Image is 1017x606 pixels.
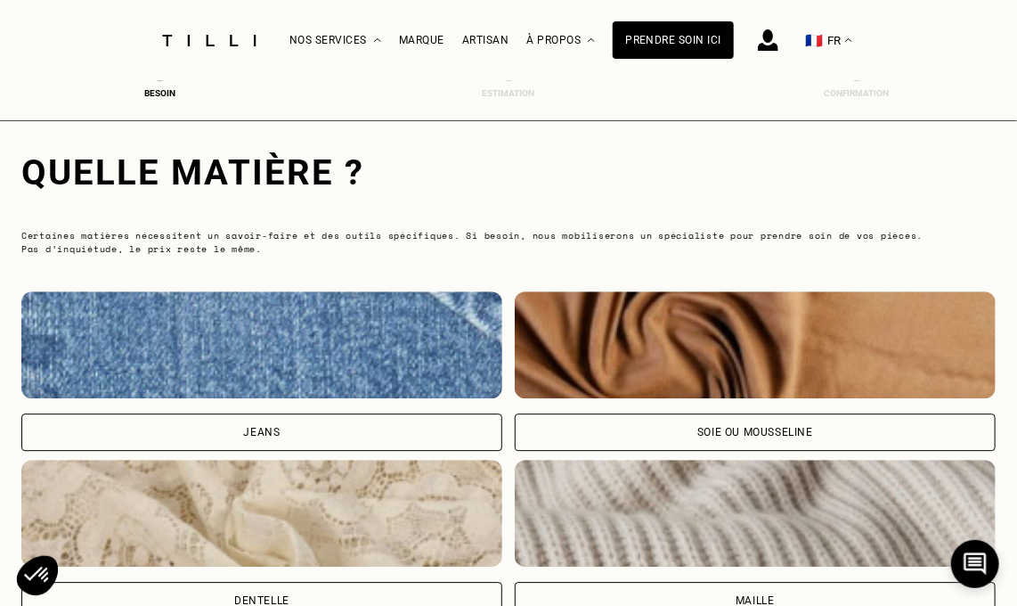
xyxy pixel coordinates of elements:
div: Nos services [289,1,381,80]
div: Dentelle [234,595,289,606]
img: Menu déroulant à propos [588,38,595,43]
span: 🇫🇷 [805,32,823,49]
img: Tilli retouche vos vêtements en Maille [515,460,996,567]
img: menu déroulant [845,38,852,43]
img: icône connexion [758,29,778,51]
img: Tilli retouche vos vêtements en Soie ou mousseline [515,291,996,398]
img: Tilli retouche vos vêtements en Dentelle [21,460,502,567]
img: Tilli retouche vos vêtements en Jeans [21,291,502,398]
div: À propos [526,1,595,80]
a: Prendre soin ici [613,21,734,59]
a: Artisan [462,34,509,46]
div: Jeans [244,427,281,438]
div: Estimation [473,88,544,98]
div: Maille [736,595,775,606]
button: 🇫🇷 FR [796,1,861,80]
div: Soie ou mousseline [697,427,813,438]
div: Confirmation [821,88,892,98]
p: Certaines matières nécessitent un savoir-faire et des outils spécifiques. Si besoin, nous mobilis... [21,229,996,256]
div: Quelle matière ? [21,151,996,193]
a: Marque [399,34,444,46]
img: Logo du service de couturière Tilli [156,35,263,46]
img: Menu déroulant [374,38,381,43]
div: Besoin [125,88,196,98]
